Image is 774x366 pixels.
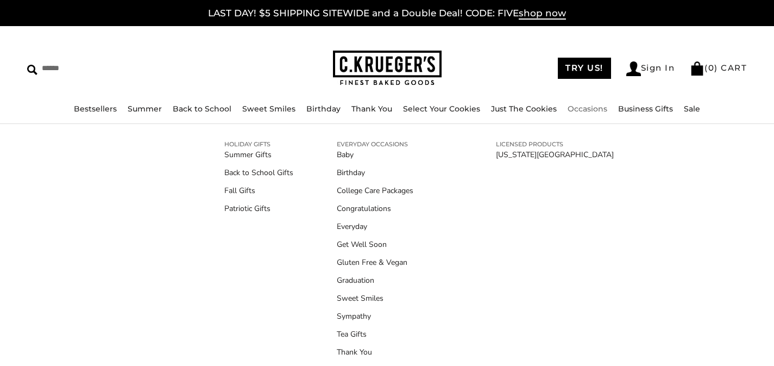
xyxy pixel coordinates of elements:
[568,104,607,114] a: Occasions
[519,8,566,20] span: shop now
[496,149,614,160] a: [US_STATE][GEOGRAPHIC_DATA]
[224,203,293,214] a: Patriotic Gifts
[690,63,747,73] a: (0) CART
[403,104,480,114] a: Select Your Cookies
[337,257,452,268] a: Gluten Free & Vegan
[208,8,566,20] a: LAST DAY! $5 SHIPPING SITEWIDE and a Double Deal! CODE: FIVEshop now
[618,104,673,114] a: Business Gifts
[27,65,37,75] img: Search
[224,139,293,149] a: HOLIDAY GIFTS
[337,167,452,178] a: Birthday
[491,104,557,114] a: Just The Cookies
[626,61,675,76] a: Sign In
[27,60,196,77] input: Search
[74,104,117,114] a: Bestsellers
[337,203,452,214] a: Congratulations
[337,221,452,232] a: Everyday
[128,104,162,114] a: Summer
[337,275,452,286] a: Graduation
[337,328,452,340] a: Tea Gifts
[337,185,452,196] a: College Care Packages
[708,63,715,73] span: 0
[173,104,231,114] a: Back to School
[337,311,452,322] a: Sympathy
[9,325,112,357] iframe: Sign Up via Text for Offers
[337,239,452,250] a: Get Well Soon
[337,149,452,160] a: Baby
[337,293,452,304] a: Sweet Smiles
[333,51,442,86] img: C.KRUEGER'S
[242,104,295,114] a: Sweet Smiles
[306,104,341,114] a: Birthday
[626,61,641,76] img: Account
[337,139,452,149] a: EVERYDAY OCCASIONS
[337,346,452,358] a: Thank You
[684,104,700,114] a: Sale
[224,149,293,160] a: Summer Gifts
[224,167,293,178] a: Back to School Gifts
[496,139,614,149] a: LICENSED PRODUCTS
[558,58,611,79] a: TRY US!
[690,61,704,76] img: Bag
[224,185,293,196] a: Fall Gifts
[351,104,392,114] a: Thank You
